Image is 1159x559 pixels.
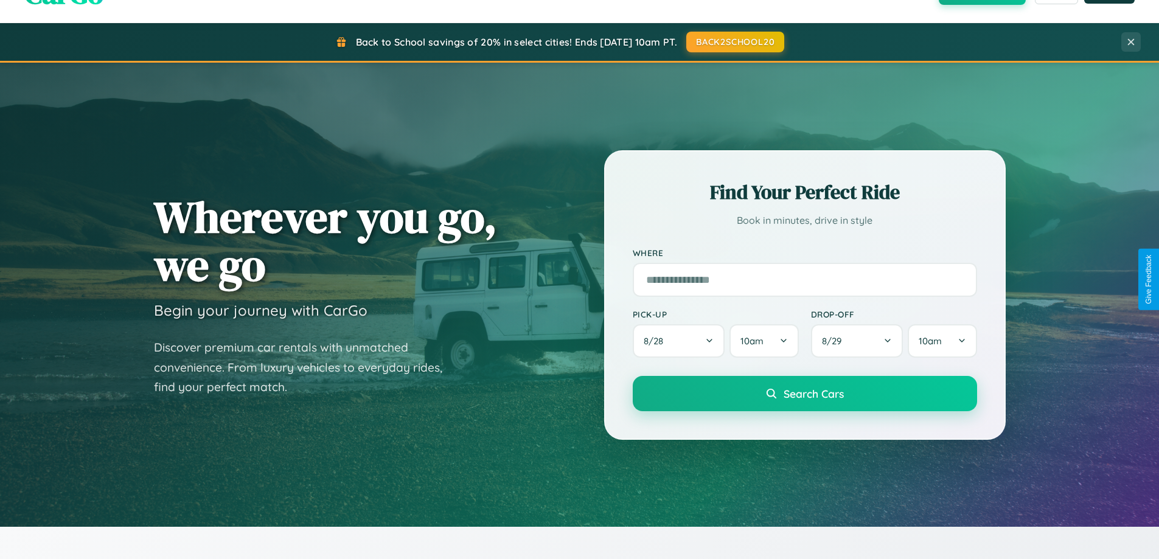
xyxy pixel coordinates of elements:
span: 10am [919,335,942,347]
label: Pick-up [633,309,799,319]
button: 10am [908,324,976,358]
span: 8 / 29 [822,335,847,347]
span: Search Cars [784,387,844,400]
button: 8/29 [811,324,903,358]
span: 8 / 28 [644,335,669,347]
div: Give Feedback [1144,255,1153,304]
button: Search Cars [633,376,977,411]
button: 10am [729,324,798,358]
p: Book in minutes, drive in style [633,212,977,229]
button: 8/28 [633,324,725,358]
label: Where [633,248,977,258]
h2: Find Your Perfect Ride [633,179,977,206]
label: Drop-off [811,309,977,319]
span: 10am [740,335,764,347]
p: Discover premium car rentals with unmatched convenience. From luxury vehicles to everyday rides, ... [154,338,458,397]
span: Back to School savings of 20% in select cities! Ends [DATE] 10am PT. [356,36,677,48]
h1: Wherever you go, we go [154,193,497,289]
button: BACK2SCHOOL20 [686,32,784,52]
h3: Begin your journey with CarGo [154,301,367,319]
